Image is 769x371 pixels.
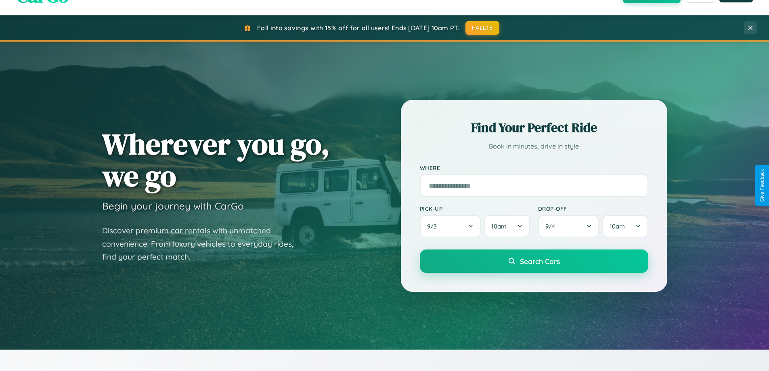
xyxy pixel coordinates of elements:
h3: Begin your journey with CarGo [102,200,244,212]
h2: Find Your Perfect Ride [420,119,648,136]
div: Give Feedback [759,169,765,202]
span: Fall into savings with 15% off for all users! Ends [DATE] 10am PT. [257,24,459,32]
label: Where [420,164,648,171]
h1: Wherever you go, we go [102,128,330,192]
button: 9/3 [420,215,481,237]
label: Pick-up [420,205,530,212]
p: Book in minutes, drive in style [420,140,648,152]
span: 10am [491,222,507,230]
span: 10am [610,222,625,230]
button: 10am [602,215,648,237]
button: Search Cars [420,249,648,273]
p: Discover premium car rentals with unmatched convenience. From luxury vehicles to everyday rides, ... [102,224,304,264]
label: Drop-off [538,205,648,212]
button: 9/4 [538,215,599,237]
button: 10am [484,215,530,237]
span: Search Cars [520,257,560,266]
button: FALL15 [465,21,499,35]
span: 9 / 3 [427,222,441,230]
span: 9 / 4 [545,222,559,230]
